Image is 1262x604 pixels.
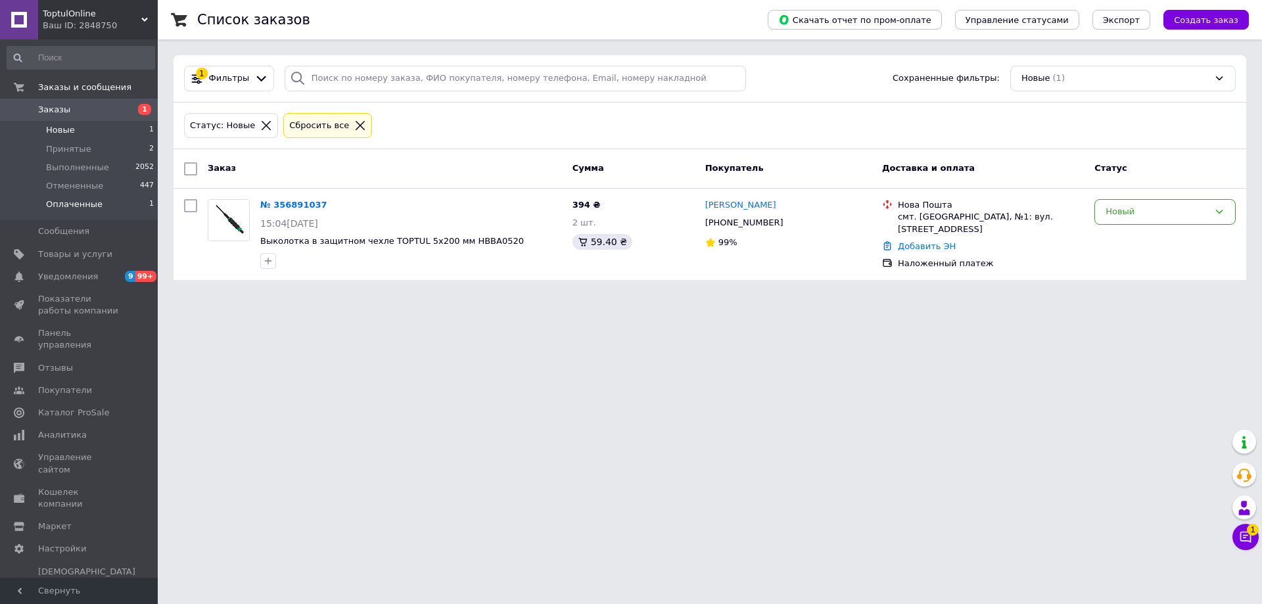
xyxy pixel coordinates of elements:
[7,46,155,70] input: Поиск
[285,66,746,91] input: Поиск по номеру заказа, ФИО покупателя, номеру телефона, Email, номеру накладной
[38,486,122,510] span: Кошелек компании
[38,327,122,351] span: Панель управления
[898,211,1084,235] div: смт. [GEOGRAPHIC_DATA], №1: вул. [STREET_ADDRESS]
[955,10,1079,30] button: Управление статусами
[38,293,122,317] span: Показатели работы компании
[46,162,109,174] span: Выполненные
[38,248,112,260] span: Товары и услуги
[208,163,236,173] span: Заказ
[140,180,154,192] span: 447
[46,124,75,136] span: Новые
[138,104,151,115] span: 1
[882,163,975,173] span: Доставка и оплата
[898,241,956,251] a: Добавить ЭН
[260,200,327,210] a: № 356891037
[38,566,135,602] span: [DEMOGRAPHIC_DATA] и счета
[705,199,776,212] a: [PERSON_NAME]
[260,218,318,229] span: 15:04[DATE]
[1163,10,1249,30] button: Создать заказ
[1247,521,1259,532] span: 1
[208,199,250,241] a: Фото товару
[209,72,250,85] span: Фильтры
[46,143,91,155] span: Принятые
[1053,73,1065,83] span: (1)
[197,12,310,28] h1: Список заказов
[38,407,109,419] span: Каталог ProSale
[966,15,1069,25] span: Управление статусами
[38,104,70,116] span: Заказы
[1150,14,1249,24] a: Создать заказ
[1103,15,1140,25] span: Экспорт
[573,234,632,250] div: 59.40 ₴
[43,20,158,32] div: Ваш ID: 2848750
[187,119,258,133] div: Статус: Новые
[43,8,141,20] span: ToptulOnline
[38,81,131,93] span: Заказы и сообщения
[38,452,122,475] span: Управление сайтом
[149,124,154,136] span: 1
[1232,524,1259,550] button: Чат с покупателем1
[768,10,942,30] button: Скачать отчет по пром-оплате
[573,218,596,227] span: 2 шт.
[1174,15,1238,25] span: Создать заказ
[38,271,98,283] span: Уведомления
[778,14,931,26] span: Скачать отчет по пром-оплате
[149,143,154,155] span: 2
[46,198,103,210] span: Оплаченные
[38,429,87,441] span: Аналитика
[38,521,72,532] span: Маркет
[1021,72,1050,85] span: Новые
[898,258,1084,269] div: Наложенный платеж
[703,214,786,231] div: [PHONE_NUMBER]
[893,72,1000,85] span: Сохраненные фильтры:
[38,225,89,237] span: Сообщения
[260,236,524,246] a: Выколотка в защитном чехле TOPTUL 5x200 мм HBBA0520
[135,162,154,174] span: 2052
[125,271,135,282] span: 9
[196,68,208,80] div: 1
[898,199,1084,211] div: Нова Пошта
[38,362,73,374] span: Отзывы
[718,237,737,247] span: 99%
[46,180,103,192] span: Отмененные
[208,200,249,241] img: Фото товару
[38,543,86,555] span: Настройки
[1092,10,1150,30] button: Экспорт
[1094,163,1127,173] span: Статус
[287,119,352,133] div: Сбросить все
[573,163,604,173] span: Сумма
[705,163,764,173] span: Покупатель
[573,200,601,210] span: 394 ₴
[149,198,154,210] span: 1
[135,271,157,282] span: 99+
[1106,205,1209,219] div: Новый
[38,384,92,396] span: Покупатели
